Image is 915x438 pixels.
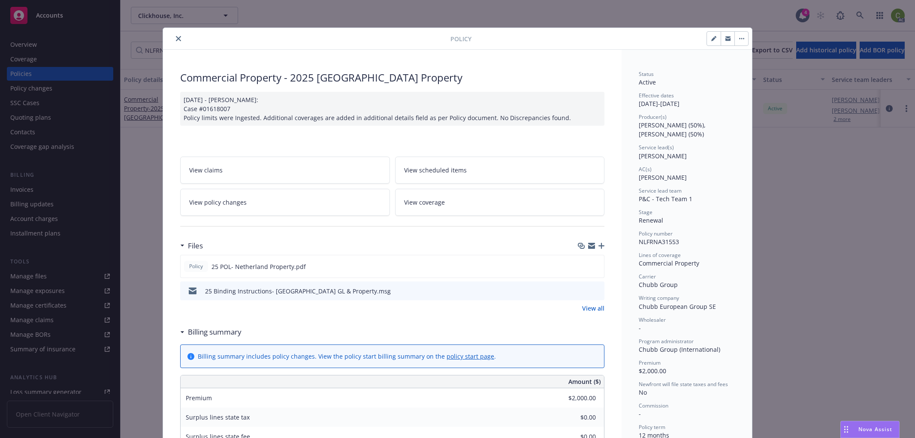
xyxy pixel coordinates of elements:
span: Chubb European Group SE [639,302,716,311]
span: - [639,410,641,418]
span: Nova Assist [858,426,892,433]
span: No [639,388,647,396]
a: View policy changes [180,189,390,216]
span: Newfront will file state taxes and fees [639,381,728,388]
span: Policy [187,263,205,270]
span: Commission [639,402,668,409]
div: 25 Binding Instructions- [GEOGRAPHIC_DATA] GL & Property.msg [205,287,391,296]
a: View all [582,304,604,313]
h3: Files [188,240,203,251]
div: Billing summary [180,326,242,338]
a: policy start page [447,352,494,360]
input: 0.00 [545,411,601,424]
span: Policy number [639,230,673,237]
span: Policy [450,34,471,43]
span: Writing company [639,294,679,302]
a: View coverage [395,189,605,216]
span: [PERSON_NAME] (50%), [PERSON_NAME] (50%) [639,121,707,138]
span: View coverage [404,198,445,207]
span: Chubb Group (International) [639,345,720,353]
span: Active [639,78,656,86]
h3: Billing summary [188,326,242,338]
a: View claims [180,157,390,184]
span: Premium [186,394,212,402]
button: preview file [593,262,601,271]
button: download file [579,262,586,271]
span: Service lead(s) [639,144,674,151]
div: Files [180,240,203,251]
div: Billing summary includes policy changes. View the policy start billing summary on the . [198,352,496,361]
span: Carrier [639,273,656,280]
input: 0.00 [545,392,601,405]
span: P&C - Tech Team 1 [639,195,692,203]
div: [DATE] - [DATE] [639,92,735,108]
span: Surplus lines state tax [186,413,250,421]
span: Effective dates [639,92,674,99]
a: View scheduled items [395,157,605,184]
span: Amount ($) [568,377,601,386]
span: [PERSON_NAME] [639,152,687,160]
span: - [639,324,641,332]
span: 25 POL- Netherland Property.pdf [211,262,306,271]
span: Lines of coverage [639,251,681,259]
span: Premium [639,359,661,366]
span: Policy term [639,423,665,431]
span: View claims [189,166,223,175]
span: Wholesaler [639,316,666,323]
span: Stage [639,208,652,216]
span: AC(s) [639,166,652,173]
span: Status [639,70,654,78]
span: Renewal [639,216,663,224]
span: NLFRNA31553 [639,238,679,246]
button: close [173,33,184,44]
button: download file [580,287,586,296]
span: Service lead team [639,187,682,194]
span: View scheduled items [404,166,467,175]
span: Program administrator [639,338,694,345]
button: preview file [593,287,601,296]
div: Commercial Property - 2025 [GEOGRAPHIC_DATA] Property [180,70,604,85]
div: Drag to move [841,421,852,438]
div: [DATE] - [PERSON_NAME]: Case #01618007 Policy limits were Ingested. Additional coverages are adde... [180,92,604,126]
span: Chubb Group [639,281,678,289]
span: $2,000.00 [639,367,666,375]
span: Commercial Property [639,259,699,267]
button: Nova Assist [840,421,900,438]
span: Producer(s) [639,113,667,121]
span: View policy changes [189,198,247,207]
span: [PERSON_NAME] [639,173,687,181]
